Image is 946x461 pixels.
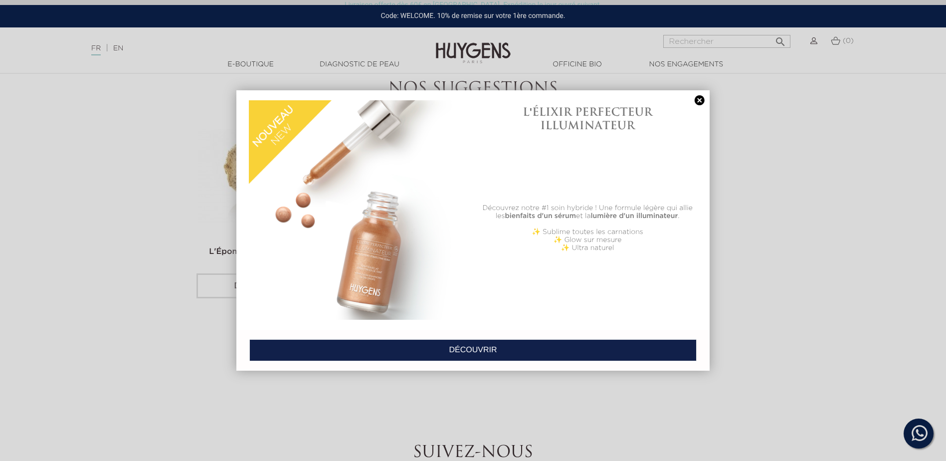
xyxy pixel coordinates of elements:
[505,213,576,220] b: bienfaits d'un sérum
[478,204,697,220] p: Découvrez notre #1 soin hybride ! Une formule légère qui allie les et la .
[478,228,697,236] p: ✨ Sublime toutes les carnations
[249,339,697,361] a: DÉCOUVRIR
[478,244,697,252] p: ✨ Ultra naturel
[478,236,697,244] p: ✨ Glow sur mesure
[591,213,678,220] b: lumière d'un illuminateur
[478,105,697,132] h1: L'ÉLIXIR PERFECTEUR ILLUMINATEUR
